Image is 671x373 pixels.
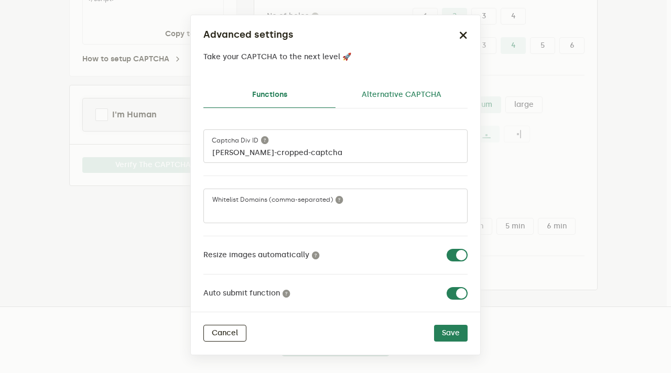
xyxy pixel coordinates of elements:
a: Alternative CAPTCHA [335,82,468,107]
button: Cancel [203,325,246,342]
label: Whitelist Domains (comma-separated) [212,195,343,204]
label: Resize images automatically [201,249,322,261]
a: Functions [203,82,335,108]
label: Captcha div ID [212,136,269,145]
input: Captcha div ID [203,129,468,163]
h2: Advanced settings [203,28,294,42]
span: Auto submit function [201,287,293,300]
p: Take your CAPTCHA to the next level 🚀 [203,53,351,61]
button: Save [434,325,468,342]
